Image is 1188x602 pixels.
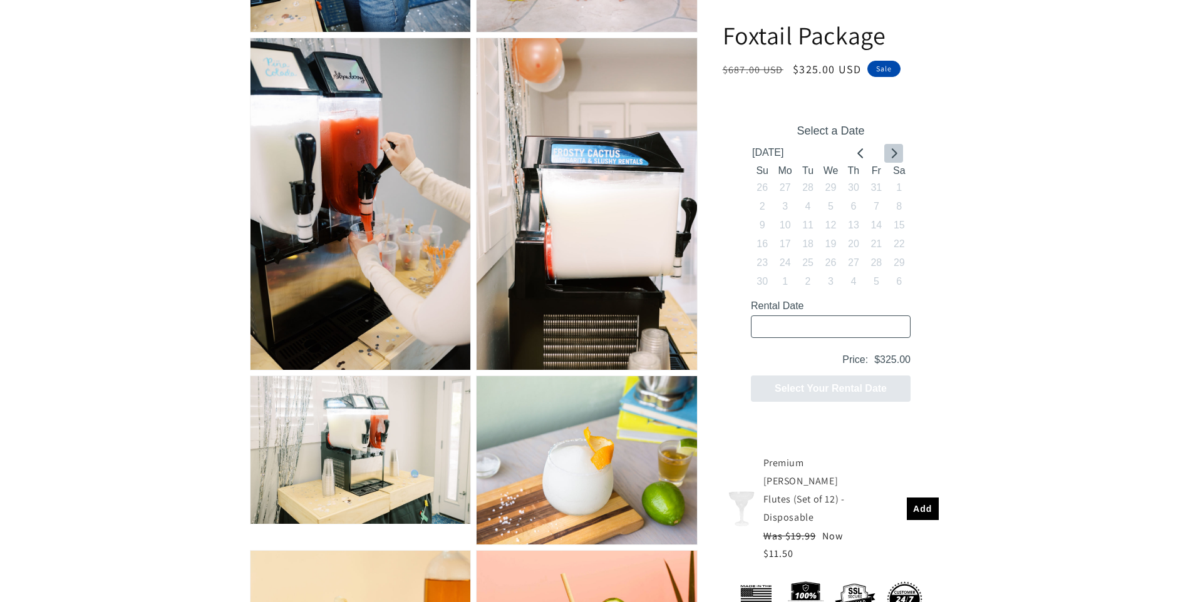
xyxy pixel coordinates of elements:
[723,491,760,528] img: Premium Margarita Glass Flutes (Set of 12) - Disposable
[763,529,816,543] span: Was $19.99
[723,96,939,430] iframe: widget_xcomponent
[763,457,845,524] a: Premium [PERSON_NAME] Flutes (Set of 12) - Disposable
[907,498,939,521] button: Add
[763,457,845,524] span: Premium Margarita Glass Flutes (Set of 12) - Disposable
[723,19,939,51] h1: Foxtail Package
[793,62,861,76] span: $325.00 USD
[723,63,783,76] s: $687.00 USD
[867,61,901,77] span: Sale
[913,504,932,514] span: Add
[763,529,843,561] span: Now $11.50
